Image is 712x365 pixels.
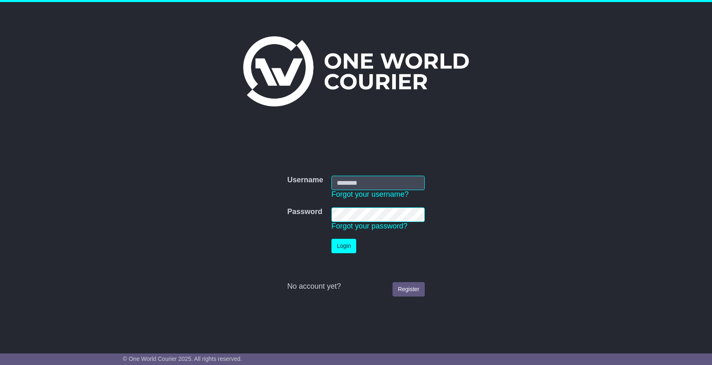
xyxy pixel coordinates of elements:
label: Username [287,176,323,185]
div: No account yet? [287,282,425,291]
img: One World [243,36,468,106]
a: Forgot your password? [331,222,407,230]
span: © One World Courier 2025. All rights reserved. [123,356,242,362]
a: Register [393,282,425,297]
label: Password [287,207,322,217]
button: Login [331,239,356,253]
a: Forgot your username? [331,190,409,198]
